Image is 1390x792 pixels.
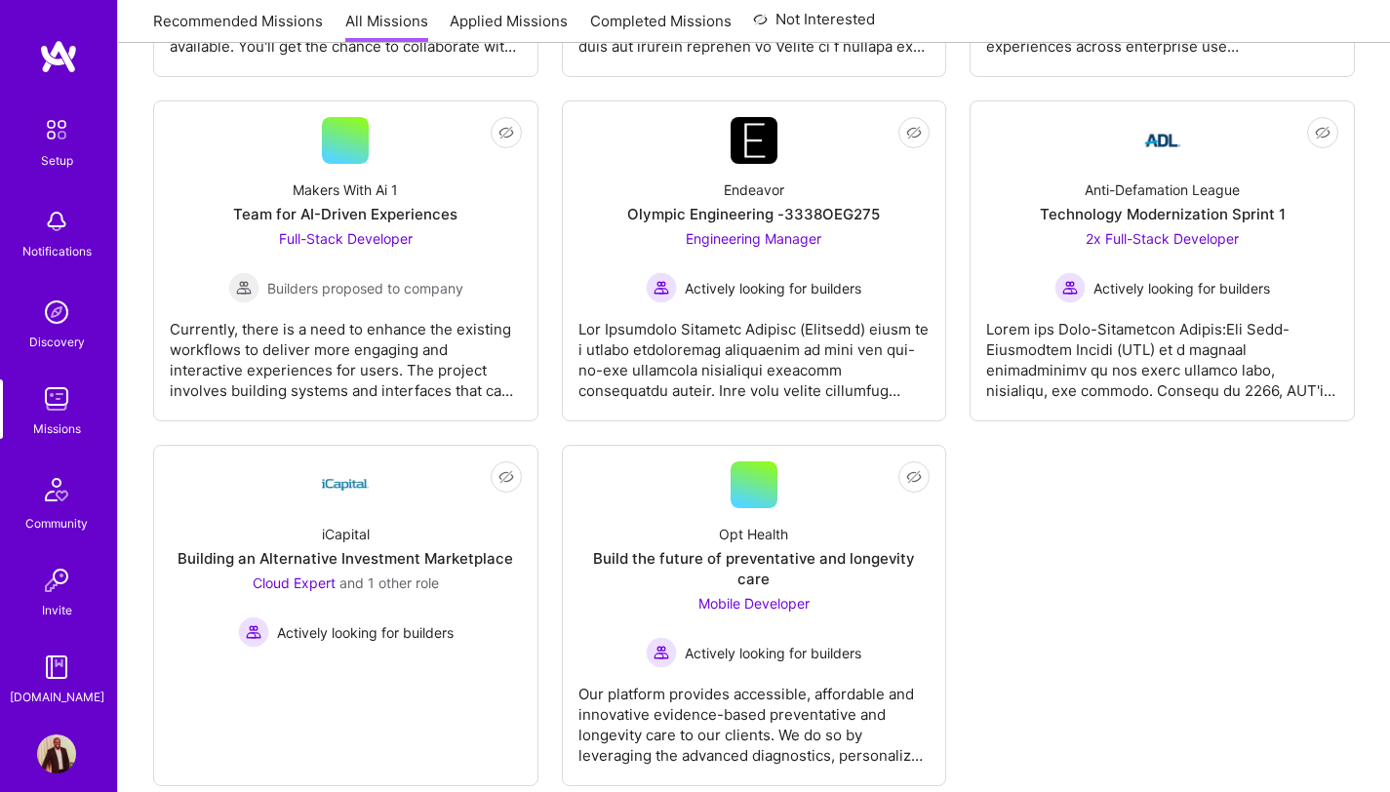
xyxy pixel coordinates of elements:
[36,109,77,150] img: setup
[1086,230,1239,247] span: 2x Full-Stack Developer
[253,574,336,591] span: Cloud Expert
[578,117,931,405] a: Company LogoEndeavorOlympic Engineering -3338OEG275Engineering Manager Actively looking for build...
[753,8,875,43] a: Not Interested
[39,39,78,74] img: logo
[345,11,428,43] a: All Missions
[33,466,80,513] img: Community
[685,278,861,298] span: Actively looking for builders
[41,150,73,171] div: Setup
[22,241,92,261] div: Notifications
[627,204,880,224] div: Olympic Engineering -3338OEG275
[498,469,514,485] i: icon EyeClosed
[578,548,931,589] div: Build the future of preventative and longevity care
[906,125,922,140] i: icon EyeClosed
[228,272,259,303] img: Builders proposed to company
[498,125,514,140] i: icon EyeClosed
[277,622,454,643] span: Actively looking for builders
[724,179,784,200] div: Endeavor
[322,461,369,508] img: Company Logo
[906,469,922,485] i: icon EyeClosed
[37,202,76,241] img: bell
[1054,272,1086,303] img: Actively looking for builders
[170,461,522,770] a: Company LogoiCapitalBuilding an Alternative Investment MarketplaceCloud Expert and 1 other roleAc...
[322,524,370,544] div: iCapital
[37,561,76,600] img: Invite
[698,595,810,612] span: Mobile Developer
[686,230,821,247] span: Engineering Manager
[170,303,522,401] div: Currently, there is a need to enhance the existing workflows to deliver more engaging and interac...
[590,11,732,43] a: Completed Missions
[293,179,398,200] div: Makers With Ai 1
[1040,204,1286,224] div: Technology Modernization Sprint 1
[37,734,76,773] img: User Avatar
[238,616,269,648] img: Actively looking for builders
[32,734,81,773] a: User Avatar
[578,668,931,766] div: Our platform provides accessible, affordable and innovative evidence-based preventative and longe...
[986,303,1338,401] div: Lorem ips Dolo-Sitametcon Adipis:Eli Sedd-Eiusmodtem Incidi (UTL) et d magnaal enimadminimv qu no...
[986,117,1338,405] a: Company LogoAnti-Defamation LeagueTechnology Modernization Sprint 12x Full-Stack Developer Active...
[646,637,677,668] img: Actively looking for builders
[37,293,76,332] img: discovery
[450,11,568,43] a: Applied Missions
[42,600,72,620] div: Invite
[719,524,788,544] div: Opt Health
[279,230,413,247] span: Full-Stack Developer
[1085,179,1240,200] div: Anti-Defamation League
[25,513,88,534] div: Community
[153,11,323,43] a: Recommended Missions
[646,272,677,303] img: Actively looking for builders
[10,687,104,707] div: [DOMAIN_NAME]
[170,117,522,405] a: Makers With Ai 1Team for AI-Driven ExperiencesFull-Stack Developer Builders proposed to companyBu...
[29,332,85,352] div: Discovery
[233,204,457,224] div: Team for AI-Driven Experiences
[37,379,76,418] img: teamwork
[1139,117,1186,164] img: Company Logo
[37,648,76,687] img: guide book
[578,303,931,401] div: Lor Ipsumdolo Sitametc Adipisc (Elitsedd) eiusm te i utlabo etdoloremag aliquaenim ad mini ven qu...
[339,574,439,591] span: and 1 other role
[178,548,513,569] div: Building an Alternative Investment Marketplace
[1093,278,1270,298] span: Actively looking for builders
[267,278,463,298] span: Builders proposed to company
[578,461,931,770] a: Opt HealthBuild the future of preventative and longevity careMobile Developer Actively looking fo...
[731,117,777,164] img: Company Logo
[685,643,861,663] span: Actively looking for builders
[1315,125,1330,140] i: icon EyeClosed
[33,418,81,439] div: Missions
